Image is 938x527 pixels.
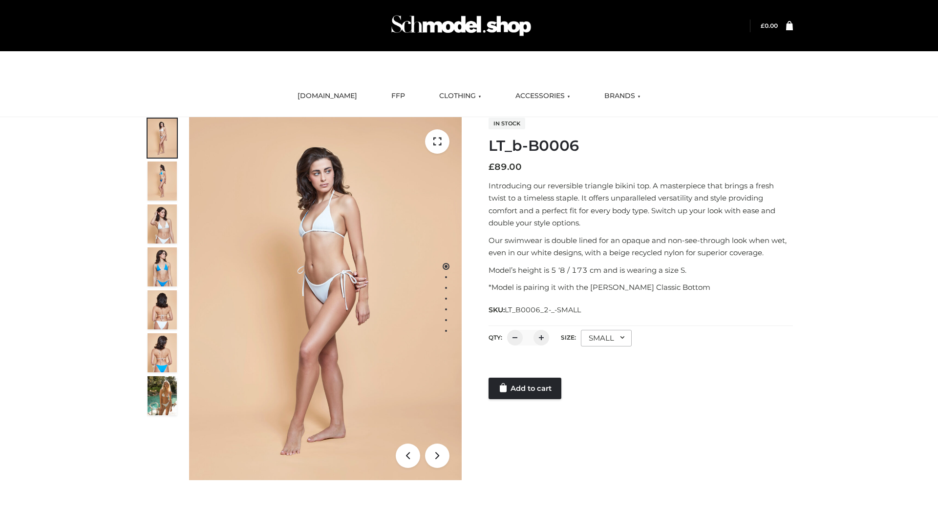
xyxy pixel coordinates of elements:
[489,378,561,399] a: Add to cart
[581,330,632,346] div: SMALL
[432,85,489,107] a: CLOTHING
[505,305,581,314] span: LT_B0006_2-_-SMALL
[384,85,412,107] a: FFP
[489,281,793,294] p: *Model is pairing it with the [PERSON_NAME] Classic Bottom
[148,333,177,372] img: ArielClassicBikiniTop_CloudNine_AzureSky_OW114ECO_8-scaled.jpg
[489,264,793,277] p: Model’s height is 5 ‘8 / 173 cm and is wearing a size S.
[489,180,793,229] p: Introducing our reversible triangle bikini top. A masterpiece that brings a fresh twist to a time...
[189,117,462,480] img: ArielClassicBikiniTop_CloudNine_AzureSky_OW114ECO_1
[761,22,765,29] span: £
[508,85,577,107] a: ACCESSORIES
[489,334,502,341] label: QTY:
[761,22,778,29] a: £0.00
[761,22,778,29] bdi: 0.00
[148,162,177,201] img: ArielClassicBikiniTop_CloudNine_AzureSky_OW114ECO_2-scaled.jpg
[148,290,177,329] img: ArielClassicBikiniTop_CloudNine_AzureSky_OW114ECO_7-scaled.jpg
[489,304,582,316] span: SKU:
[489,162,494,172] span: £
[148,119,177,158] img: ArielClassicBikiniTop_CloudNine_AzureSky_OW114ECO_1-scaled.jpg
[290,85,364,107] a: [DOMAIN_NAME]
[597,85,648,107] a: BRANDS
[489,162,522,172] bdi: 89.00
[148,247,177,286] img: ArielClassicBikiniTop_CloudNine_AzureSky_OW114ECO_4-scaled.jpg
[561,334,576,341] label: Size:
[489,234,793,259] p: Our swimwear is double lined for an opaque and non-see-through look when wet, even in our white d...
[489,137,793,155] h1: LT_b-B0006
[489,118,525,129] span: In stock
[388,6,534,45] img: Schmodel Admin 964
[148,376,177,415] img: Arieltop_CloudNine_AzureSky2.jpg
[148,204,177,243] img: ArielClassicBikiniTop_CloudNine_AzureSky_OW114ECO_3-scaled.jpg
